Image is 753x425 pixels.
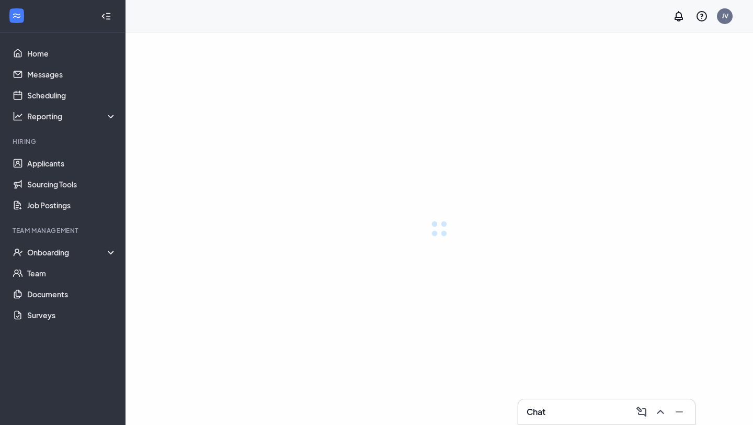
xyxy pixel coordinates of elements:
div: Team Management [13,226,115,235]
svg: Analysis [13,111,23,121]
button: ChevronUp [651,404,668,420]
a: Team [27,263,117,284]
a: Scheduling [27,85,117,106]
a: Documents [27,284,117,305]
svg: ChevronUp [654,406,667,418]
a: Surveys [27,305,117,326]
svg: Minimize [673,406,686,418]
div: Reporting [27,111,117,121]
a: Sourcing Tools [27,174,117,195]
svg: ComposeMessage [635,406,648,418]
div: Hiring [13,137,115,146]
svg: QuestionInfo [695,10,708,23]
a: Applicants [27,153,117,174]
div: JV [722,12,728,20]
button: Minimize [670,404,687,420]
svg: UserCheck [13,247,23,258]
h3: Chat [527,406,545,418]
svg: Collapse [101,11,111,21]
svg: WorkstreamLogo [12,10,22,21]
div: Onboarding [27,247,117,258]
a: Home [27,43,117,64]
button: ComposeMessage [632,404,649,420]
a: Messages [27,64,117,85]
svg: Notifications [672,10,685,23]
a: Job Postings [27,195,117,216]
